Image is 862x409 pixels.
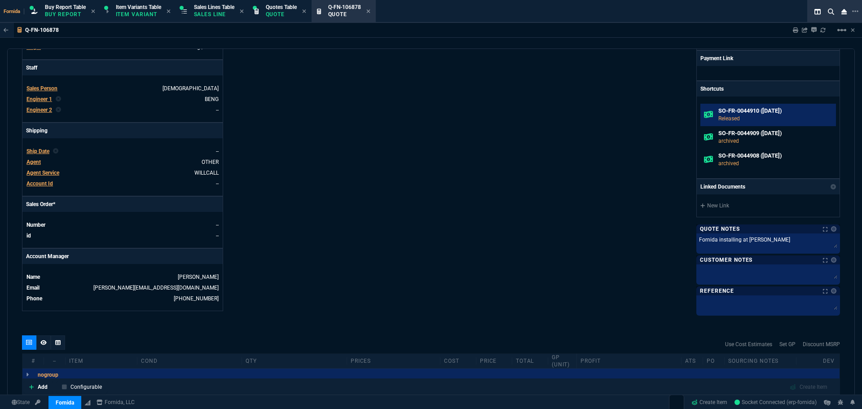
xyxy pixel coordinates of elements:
div: Sourcing Notes [725,357,796,365]
nx-icon: Close Tab [91,8,95,15]
a: API TOKEN [32,398,43,406]
nx-icon: Close Tab [366,8,370,15]
a: Discount MSRP [803,340,840,348]
span: Buy Report Table [45,4,86,10]
span: Sales Person [26,85,57,92]
div: GP (unit) [548,354,577,368]
h6: SO-FR-0044908 ([DATE]) [718,152,832,159]
tr: undefined [26,84,219,93]
div: dev [818,357,840,365]
a: WILLCALL [194,170,219,176]
div: # [22,357,44,365]
a: OTHER [202,159,219,165]
div: -- [44,357,66,365]
div: Item [66,357,137,365]
a: Origin [26,44,41,50]
div: PO [703,357,725,365]
nx-icon: Clear selected rep [56,95,61,103]
div: prices [347,357,440,365]
tr: undefined [26,168,219,177]
span: Q-FN-106878 [328,4,361,10]
a: ATEEB284O9JFMaOAAAD9 [734,398,817,406]
tr: undefined [26,106,219,114]
tr: BENG [26,95,219,104]
span: Engineer 1 [26,96,52,102]
tr: undefined [26,283,219,292]
span: id [26,233,31,239]
span: existing / email [181,44,219,50]
p: Buy Report [45,11,86,18]
div: ATS [682,357,703,365]
span: Name [26,274,40,280]
tr: undefined [26,273,219,281]
tr: undefined [26,179,219,188]
div: Profit [577,357,682,365]
tr: undefined [26,220,219,229]
p: archived [718,137,832,145]
span: Agent Service [26,170,59,176]
p: Staff [22,60,223,75]
span: Engineer 2 [26,107,52,113]
nx-icon: Clear selected rep [53,147,58,155]
tr: undefined [26,147,219,156]
div: cond [137,357,242,365]
span: Email [26,285,40,291]
p: nogroup [38,371,58,378]
span: Socket Connected (erp-fornida) [734,399,817,405]
a: -- [216,222,219,228]
a: Set GP [779,340,796,348]
nx-icon: Open New Tab [852,7,858,16]
p: Shipping [22,123,223,138]
a: Use Cost Estimates [725,340,772,348]
nx-icon: Close Tab [302,8,306,15]
nx-icon: Close Tab [167,8,171,15]
a: [PERSON_NAME] [178,274,219,280]
span: Fornida [4,9,24,14]
span: Phone [26,295,42,302]
nx-icon: Close Tab [240,8,244,15]
div: price [476,357,512,365]
a: -- [216,107,219,113]
span: -- [216,148,219,154]
p: Linked Documents [700,183,745,191]
mat-icon: Example home icon [836,25,847,35]
p: Quote [266,11,297,18]
a: [DEMOGRAPHIC_DATA] [163,85,219,92]
p: Q-FN-106878 [25,26,59,34]
span: Account Id [26,180,53,187]
p: Account Manager [22,249,223,264]
span: Item Variants Table [116,4,161,10]
a: -- [216,233,219,239]
a: [PERSON_NAME][EMAIL_ADDRESS][DOMAIN_NAME] [93,285,219,291]
p: Reference [700,287,734,295]
a: Hide Workbench [851,26,855,34]
a: Global State [9,398,32,406]
p: Add [38,383,48,391]
a: BENG [205,96,219,102]
div: qty [242,357,347,365]
p: Quote Notes [700,225,740,233]
div: Total [512,357,548,365]
span: Sales Lines Table [194,4,234,10]
p: Customer Notes [700,256,752,264]
p: Sales Order* [22,197,223,212]
p: Quote [328,11,361,18]
tr: undefined [26,294,219,303]
tr: undefined [26,158,219,167]
nx-icon: Split Panels [811,6,824,17]
h6: SO-FR-0044910 ([DATE]) [718,107,832,114]
p: Payment Link [700,54,733,62]
a: msbcCompanyName [94,398,137,406]
nx-icon: Search [824,6,838,17]
nx-icon: Back to Table [4,27,9,33]
a: Create Item [688,396,731,409]
a: -- [216,180,219,187]
span: Agent [26,159,41,165]
p: Shortcuts [697,81,840,97]
nx-icon: Clear selected rep [56,106,61,114]
h6: SO-FR-0044909 ([DATE]) [718,130,832,137]
a: New Link [700,202,836,210]
tr: undefined [26,231,219,240]
div: cost [440,357,476,365]
span: Number [26,222,45,228]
